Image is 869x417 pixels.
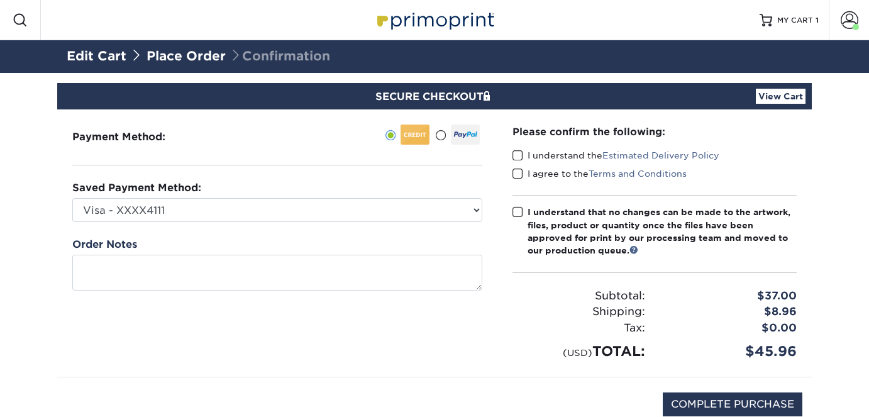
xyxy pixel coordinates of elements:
div: Subtotal: [503,288,655,304]
a: View Cart [756,89,805,104]
div: $0.00 [655,320,806,336]
a: Estimated Delivery Policy [602,150,719,160]
label: I agree to the [512,167,687,180]
a: Edit Cart [67,48,126,64]
div: Tax: [503,320,655,336]
h3: Payment Method: [72,131,196,143]
div: Please confirm the following: [512,125,797,139]
img: Primoprint [372,6,497,33]
span: Confirmation [230,48,330,64]
small: (USD) [563,347,592,358]
div: I understand that no changes can be made to the artwork, files, product or quantity once the file... [528,206,797,257]
a: Place Order [147,48,226,64]
span: MY CART [777,15,813,26]
div: $37.00 [655,288,806,304]
label: I understand the [512,149,719,162]
a: Terms and Conditions [589,169,687,179]
input: COMPLETE PURCHASE [663,392,802,416]
div: TOTAL: [503,341,655,362]
span: SECURE CHECKOUT [375,91,494,103]
div: $8.96 [655,304,806,320]
div: $45.96 [655,341,806,362]
span: 1 [816,16,819,25]
label: Order Notes [72,237,137,252]
label: Saved Payment Method: [72,181,201,196]
div: Shipping: [503,304,655,320]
